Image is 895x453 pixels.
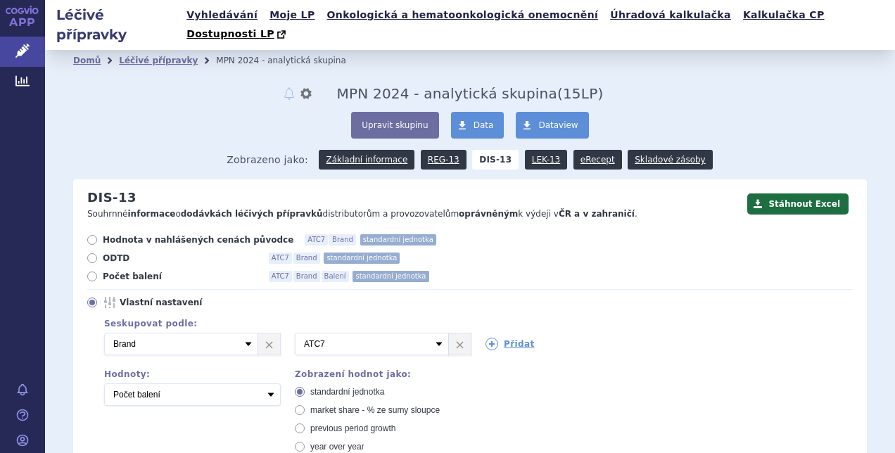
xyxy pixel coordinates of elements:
[182,6,262,25] a: Vyhledávání
[474,120,494,130] span: Data
[559,209,635,219] strong: ČR a v zahraničí
[181,209,323,219] strong: dodávkách léčivých přípravků
[329,234,356,245] span: Brand
[310,442,364,452] span: year over year
[310,405,440,415] span: market share - % ze sumy sloupce
[87,190,137,205] h2: DIS-13
[516,112,588,139] a: Dataview
[186,28,274,39] span: Dostupnosti LP
[293,271,320,282] span: Brand
[451,112,504,139] a: Data
[90,319,853,328] div: Seskupovat podle:
[103,253,258,264] span: ODTD
[310,423,395,433] span: previous period growth
[269,253,292,264] span: ATC7
[119,56,198,65] a: Léčivé přípravky
[258,333,280,355] a: ×
[557,85,603,102] span: ( LP)
[128,209,176,219] strong: informace
[628,150,712,170] a: Skladové zásoby
[295,369,471,379] div: Zobrazení hodnot jako:
[525,150,567,170] a: LEK-13
[606,6,735,25] a: Úhradová kalkulačka
[310,387,384,397] span: standardní jednotka
[103,234,293,245] span: Hodnota v nahlášených cenách původce
[227,150,308,170] span: Zobrazeno jako:
[323,6,603,25] a: Onkologická a hematoonkologická onemocnění
[265,6,319,25] a: Moje LP
[739,6,829,25] a: Kalkulačka CP
[120,297,274,308] span: Vlastní nastavení
[421,150,466,170] a: REG-13
[472,150,519,170] strong: DIS-13
[324,253,400,264] span: standardní jednotka
[322,271,349,282] span: Balení
[563,85,581,102] span: 15
[337,85,557,102] span: MPN 2024 - analytická skupina
[573,150,622,170] a: eRecept
[353,271,429,282] span: standardní jednotka
[104,369,281,379] div: Hodnoty:
[182,25,293,44] a: Dostupnosti LP
[293,253,320,264] span: Brand
[360,234,436,245] span: standardní jednotka
[87,208,740,220] p: Souhrnné o distributorům a provozovatelům k výdeji v .
[90,333,853,355] div: 2
[45,5,182,44] h2: Léčivé přípravky
[73,56,101,65] a: Domů
[299,85,313,102] button: nastavení
[485,338,535,350] a: Přidat
[449,333,471,355] a: ×
[305,234,328,245] span: ATC7
[459,209,518,219] strong: oprávněným
[282,85,296,102] button: notifikace
[269,271,292,282] span: ATC7
[103,271,258,282] span: Počet balení
[538,120,578,130] span: Dataview
[216,50,364,71] li: MPN 2024 - analytická skupina
[319,150,414,170] a: Základní informace
[747,193,849,215] button: Stáhnout Excel
[351,112,438,139] button: Upravit skupinu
